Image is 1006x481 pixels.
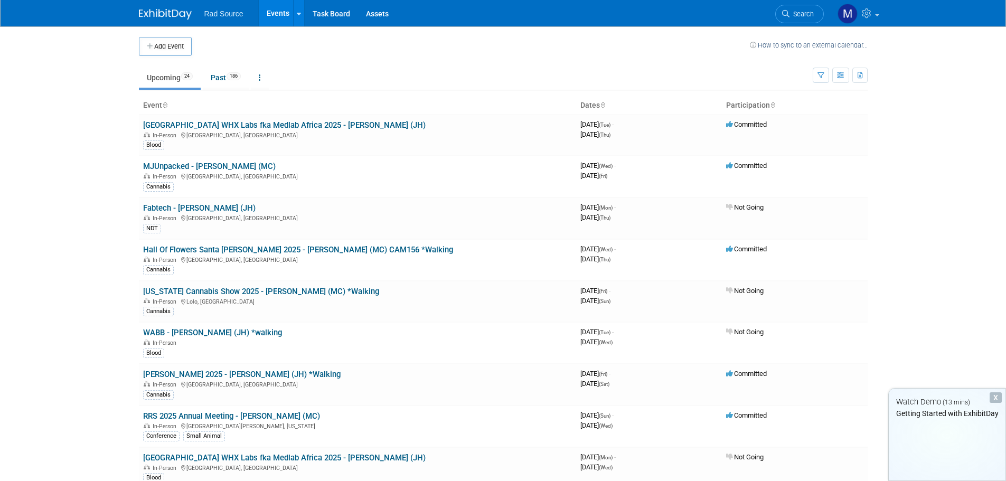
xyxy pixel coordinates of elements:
div: Blood [143,348,164,358]
img: In-Person Event [144,298,150,304]
span: (Wed) [599,163,613,169]
span: (Mon) [599,455,613,460]
span: Search [789,10,814,18]
div: Getting Started with ExhibitDay [889,408,1005,419]
div: NDT [143,224,161,233]
span: (Mon) [599,205,613,211]
span: (Wed) [599,465,613,470]
span: In-Person [153,257,180,263]
div: [GEOGRAPHIC_DATA], [GEOGRAPHIC_DATA] [143,130,572,139]
a: How to sync to an external calendar... [750,41,868,49]
img: In-Person Event [144,215,150,220]
span: [DATE] [580,463,613,471]
button: Add Event [139,37,192,56]
span: (13 mins) [943,399,970,406]
span: Not Going [726,287,764,295]
a: MJUnpacked - [PERSON_NAME] (MC) [143,162,276,171]
div: [GEOGRAPHIC_DATA], [GEOGRAPHIC_DATA] [143,255,572,263]
span: In-Person [153,465,180,471]
div: Lolo, [GEOGRAPHIC_DATA] [143,297,572,305]
span: [DATE] [580,172,607,180]
div: Conference [143,431,180,441]
span: [DATE] [580,411,614,419]
span: Committed [726,411,767,419]
th: Participation [722,97,868,115]
span: [DATE] [580,453,616,461]
span: In-Person [153,381,180,388]
div: Cannabis [143,182,174,192]
a: Sort by Event Name [162,101,167,109]
span: Committed [726,245,767,253]
span: (Sat) [599,381,609,387]
span: In-Person [153,215,180,222]
a: Sort by Participation Type [770,101,775,109]
div: Watch Demo [889,397,1005,408]
img: In-Person Event [144,465,150,470]
a: Upcoming24 [139,68,201,88]
span: - [614,203,616,211]
span: (Fri) [599,173,607,179]
span: (Fri) [599,288,607,294]
span: (Sun) [599,298,610,304]
a: RRS 2025 Annual Meeting - [PERSON_NAME] (MC) [143,411,320,421]
span: 24 [181,72,193,80]
span: In-Person [153,339,180,346]
div: [GEOGRAPHIC_DATA], [GEOGRAPHIC_DATA] [143,380,572,388]
span: (Sun) [599,413,610,419]
img: Madison Coleman [838,4,858,24]
div: [GEOGRAPHIC_DATA], [GEOGRAPHIC_DATA] [143,463,572,471]
img: In-Person Event [144,339,150,345]
img: In-Person Event [144,381,150,386]
div: Small Animal [183,431,225,441]
img: In-Person Event [144,423,150,428]
span: Not Going [726,203,764,211]
div: [GEOGRAPHIC_DATA], [GEOGRAPHIC_DATA] [143,172,572,180]
a: Past186 [203,68,249,88]
a: Fabtech - [PERSON_NAME] (JH) [143,203,256,213]
span: [DATE] [580,255,610,263]
a: Sort by Start Date [600,101,605,109]
span: (Wed) [599,339,613,345]
span: - [612,411,614,419]
a: [US_STATE] Cannabis Show 2025 - [PERSON_NAME] (MC) *Walking [143,287,379,296]
span: [DATE] [580,213,610,221]
span: [DATE] [580,338,613,346]
img: In-Person Event [144,257,150,262]
div: Cannabis [143,390,174,400]
span: Committed [726,162,767,169]
span: Not Going [726,328,764,336]
a: WABB - [PERSON_NAME] (JH) *walking [143,328,282,337]
div: Blood [143,140,164,150]
span: - [614,162,616,169]
span: - [609,287,610,295]
span: [DATE] [580,287,610,295]
span: Not Going [726,453,764,461]
span: (Fri) [599,371,607,377]
a: [GEOGRAPHIC_DATA] WHX Labs fka Medlab Africa 2025 - [PERSON_NAME] (JH) [143,453,426,463]
span: [DATE] [580,162,616,169]
span: (Tue) [599,329,610,335]
span: [DATE] [580,421,613,429]
span: - [612,120,614,128]
span: In-Person [153,298,180,305]
span: (Tue) [599,122,610,128]
span: [DATE] [580,130,610,138]
span: 186 [227,72,241,80]
span: In-Person [153,173,180,180]
a: [PERSON_NAME] 2025 - [PERSON_NAME] (JH) *Walking [143,370,341,379]
div: Cannabis [143,307,174,316]
span: - [609,370,610,378]
span: [DATE] [580,370,610,378]
span: [DATE] [580,297,610,305]
span: Committed [726,370,767,378]
a: Search [775,5,824,23]
a: Hall Of Flowers Santa [PERSON_NAME] 2025 - [PERSON_NAME] (MC) CAM156 *Walking [143,245,453,254]
span: - [612,328,614,336]
span: In-Person [153,423,180,430]
div: [GEOGRAPHIC_DATA][PERSON_NAME], [US_STATE] [143,421,572,430]
span: (Wed) [599,247,613,252]
div: [GEOGRAPHIC_DATA], [GEOGRAPHIC_DATA] [143,213,572,222]
span: (Thu) [599,132,610,138]
span: [DATE] [580,328,614,336]
span: (Thu) [599,257,610,262]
